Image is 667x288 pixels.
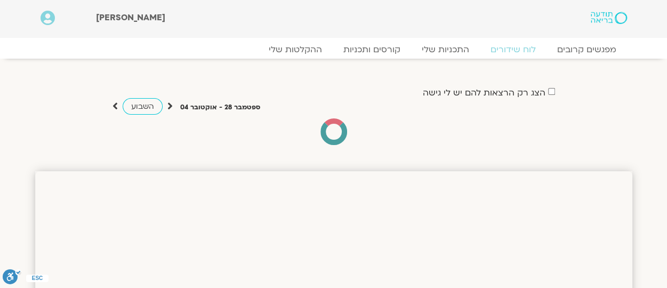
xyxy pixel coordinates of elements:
[180,102,260,113] p: ספטמבר 28 - אוקטובר 04
[123,98,163,115] a: השבוע
[41,44,627,55] nav: Menu
[131,101,154,111] span: השבוע
[96,12,165,23] span: [PERSON_NAME]
[258,44,333,55] a: ההקלטות שלי
[333,44,411,55] a: קורסים ותכניות
[423,88,545,98] label: הצג רק הרצאות להם יש לי גישה
[480,44,547,55] a: לוח שידורים
[547,44,627,55] a: מפגשים קרובים
[411,44,480,55] a: התכניות שלי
